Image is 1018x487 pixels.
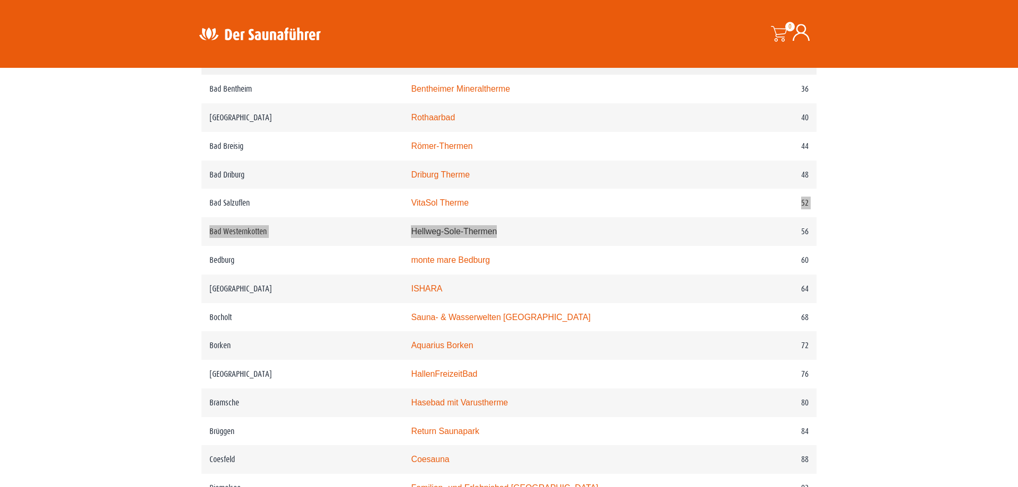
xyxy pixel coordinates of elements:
a: Return Saunapark [411,427,479,436]
td: 60 [706,246,817,275]
td: 76 [706,360,817,388]
a: monte mare Bedburg [411,255,490,264]
td: Bad Salzuflen [201,189,403,217]
td: 44 [706,132,817,161]
a: Coesauna [411,455,449,464]
a: Bentheimer Mineraltherme [411,84,510,93]
a: Hasebad mit Varustherme [411,398,508,407]
td: 84 [706,417,817,446]
td: 64 [706,275,817,303]
td: Bad Bentheim [201,75,403,103]
td: Bedburg [201,246,403,275]
td: Coesfeld [201,445,403,474]
span: 0 [785,22,795,31]
td: Bad Westernkotten [201,217,403,246]
td: 80 [706,388,817,417]
a: Sauna- & Wasserwelten [GEOGRAPHIC_DATA] [411,313,590,322]
td: 36 [706,75,817,103]
td: [GEOGRAPHIC_DATA] [201,275,403,303]
td: 88 [706,445,817,474]
td: Borken [201,331,403,360]
td: Bramsche [201,388,403,417]
td: 52 [706,189,817,217]
a: ISHARA [411,284,442,293]
a: Aquarius Borken [411,341,473,350]
td: 56 [706,217,817,246]
td: [GEOGRAPHIC_DATA] [201,103,403,132]
a: VitaSol Therme [411,198,469,207]
td: Brüggen [201,417,403,446]
a: Rothaarbad [411,113,455,122]
td: Bocholt [201,303,403,332]
a: Driburg Therme [411,170,470,179]
td: Bad Breisig [201,132,403,161]
a: Hellweg-Sole-Thermen [411,227,497,236]
td: 40 [706,103,817,132]
td: Bad Driburg [201,161,403,189]
td: 48 [706,161,817,189]
a: Römer-Thermen [411,141,472,150]
td: [GEOGRAPHIC_DATA] [201,360,403,388]
td: 72 [706,331,817,360]
a: HallenFreizeitBad [411,369,477,378]
td: 68 [706,303,817,332]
